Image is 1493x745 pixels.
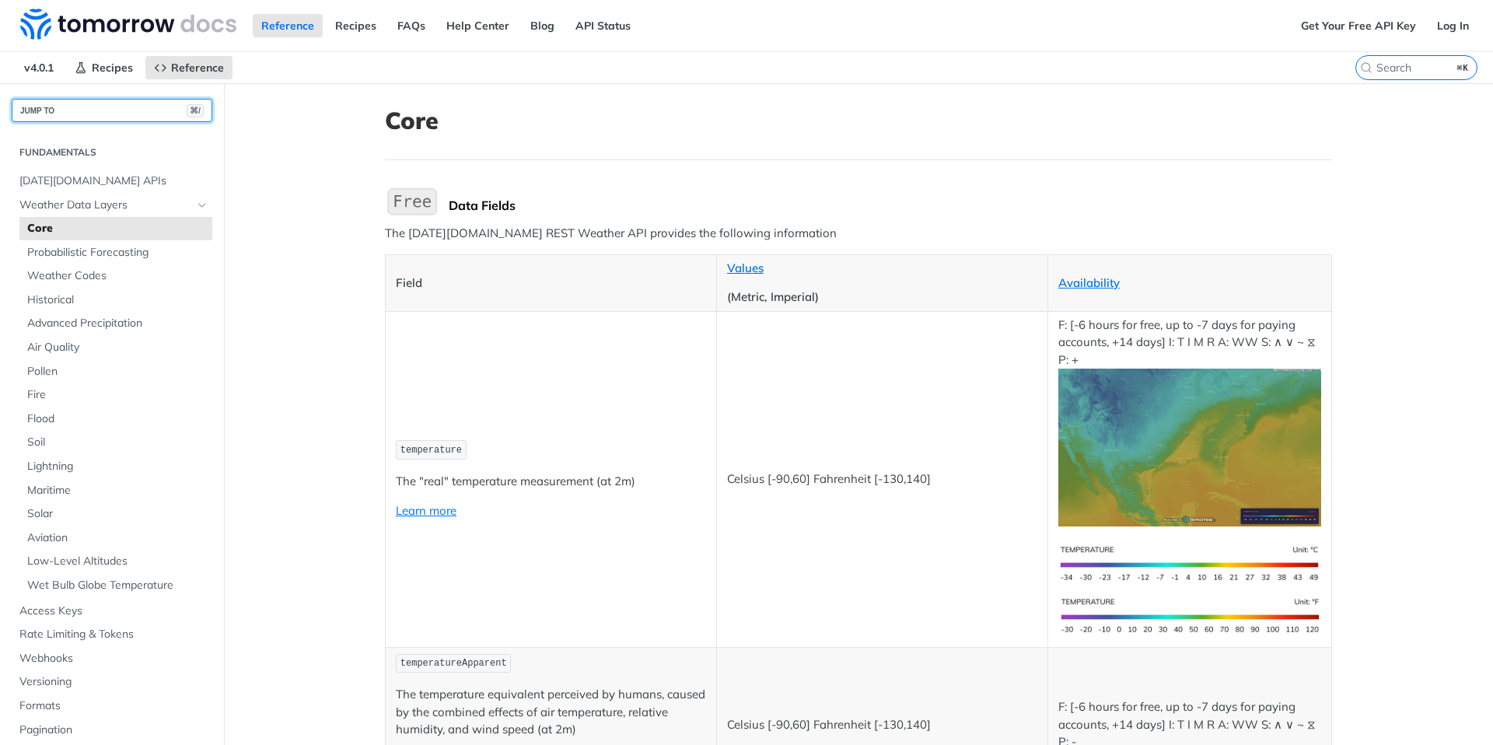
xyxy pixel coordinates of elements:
[27,221,208,236] span: Core
[27,292,208,308] span: Historical
[27,483,208,498] span: Maritime
[389,14,434,37] a: FAQs
[253,14,323,37] a: Reference
[385,225,1332,243] p: The [DATE][DOMAIN_NAME] REST Weather API provides the following information
[92,61,133,75] span: Recipes
[27,554,208,569] span: Low-Level Altitudes
[27,340,208,355] span: Air Quality
[727,716,1037,734] p: Celsius [-90,60] Fahrenheit [-130,140]
[19,312,212,335] a: Advanced Precipitation
[1428,14,1477,37] a: Log In
[27,506,208,522] span: Solar
[396,503,456,518] a: Learn more
[19,173,208,189] span: [DATE][DOMAIN_NAME] APIs
[12,99,212,122] button: JUMP TO⌘/
[12,719,212,742] a: Pagination
[19,603,208,619] span: Access Keys
[27,411,208,427] span: Flood
[171,61,224,75] span: Reference
[19,431,212,454] a: Soil
[727,470,1037,488] p: Celsius [-90,60] Fahrenheit [-130,140]
[196,199,208,212] button: Hide subpages for Weather Data Layers
[1058,607,1321,622] span: Expand image
[145,56,233,79] a: Reference
[396,275,706,292] p: Field
[19,407,212,431] a: Flood
[567,14,639,37] a: API Status
[1453,60,1473,75] kbd: ⌘K
[19,383,212,407] a: Fire
[1360,61,1372,74] svg: Search
[396,686,706,739] p: The temperature equivalent perceived by humans, caused by the combined effects of air temperature...
[27,530,208,546] span: Aviation
[19,502,212,526] a: Solar
[12,145,212,159] h2: Fundamentals
[27,459,208,474] span: Lightning
[27,387,208,403] span: Fire
[400,658,507,669] span: temperatureApparent
[19,674,208,690] span: Versioning
[20,9,236,40] img: Tomorrow.io Weather API Docs
[449,198,1332,213] div: Data Fields
[1058,555,1321,570] span: Expand image
[187,104,204,117] span: ⌘/
[19,455,212,478] a: Lightning
[19,336,212,359] a: Air Quality
[19,574,212,597] a: Wet Bulb Globe Temperature
[66,56,142,79] a: Recipes
[16,56,62,79] span: v4.0.1
[19,360,212,383] a: Pollen
[19,241,212,264] a: Probabilistic Forecasting
[400,445,462,456] span: temperature
[12,670,212,694] a: Versioning
[19,264,212,288] a: Weather Codes
[19,217,212,240] a: Core
[19,722,208,738] span: Pagination
[12,170,212,193] a: [DATE][DOMAIN_NAME] APIs
[19,550,212,573] a: Low-Level Altitudes
[19,289,212,312] a: Historical
[27,364,208,379] span: Pollen
[385,107,1332,135] h1: Core
[727,261,764,275] a: Values
[19,627,208,642] span: Rate Limiting & Tokens
[19,198,192,213] span: Weather Data Layers
[1058,275,1120,290] a: Availability
[327,14,385,37] a: Recipes
[27,316,208,331] span: Advanced Precipitation
[27,578,208,593] span: Wet Bulb Globe Temperature
[19,526,212,550] a: Aviation
[27,268,208,284] span: Weather Codes
[12,194,212,217] a: Weather Data LayersHide subpages for Weather Data Layers
[1058,317,1321,526] p: F: [-6 hours for free, up to -7 days for paying accounts, +14 days] I: T I M R A: WW S: ∧ ∨ ~ ⧖ P: +
[19,651,208,666] span: Webhooks
[12,600,212,623] a: Access Keys
[12,623,212,646] a: Rate Limiting & Tokens
[19,698,208,714] span: Formats
[27,245,208,261] span: Probabilistic Forecasting
[1292,14,1425,37] a: Get Your Free API Key
[522,14,563,37] a: Blog
[1058,439,1321,454] span: Expand image
[12,647,212,670] a: Webhooks
[396,473,706,491] p: The "real" temperature measurement (at 2m)
[27,435,208,450] span: Soil
[12,694,212,718] a: Formats
[19,479,212,502] a: Maritime
[727,289,1037,306] p: (Metric, Imperial)
[438,14,518,37] a: Help Center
